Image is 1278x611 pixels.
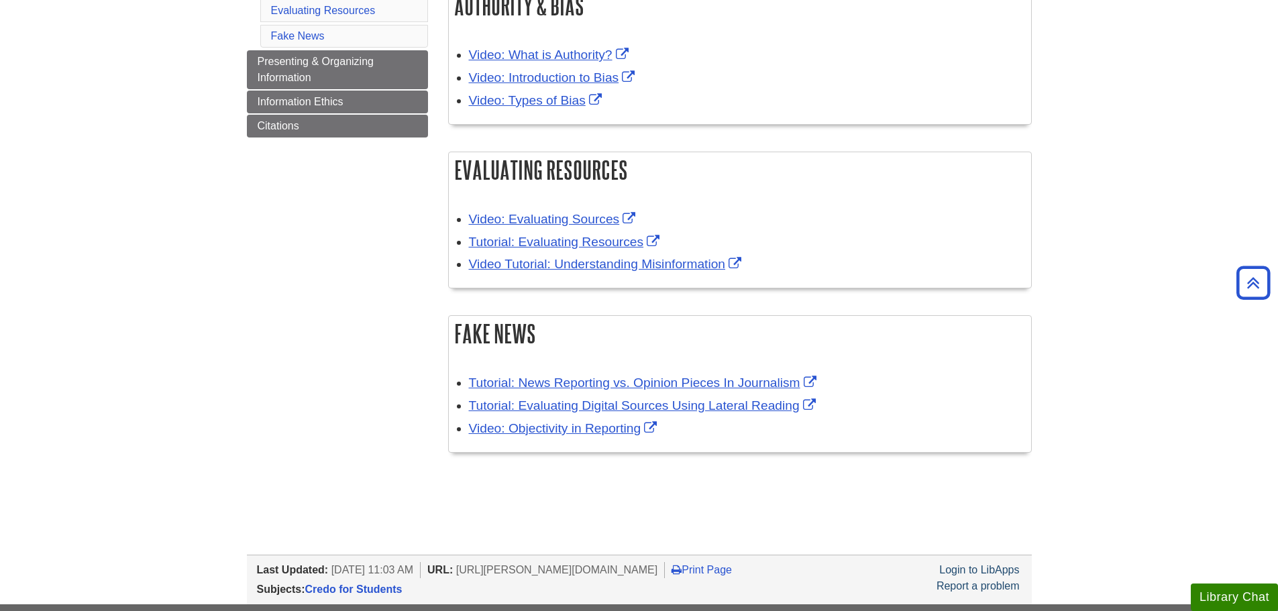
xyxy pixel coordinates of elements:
span: [DATE] 11:03 AM [331,564,413,575]
a: Link opens in new window [469,235,663,249]
a: Link opens in new window [469,257,745,271]
span: Last Updated: [257,564,329,575]
span: URL: [427,564,453,575]
a: Credo for Students [305,584,403,595]
h2: Fake News [449,316,1031,351]
a: Presenting & Organizing Information [247,50,428,89]
a: Link opens in new window [469,48,632,62]
a: Print Page [672,564,732,575]
a: Back to Top [1232,274,1275,292]
a: Link opens in new window [469,212,639,226]
a: Link opens in new window [469,398,819,412]
a: Link opens in new window [469,93,605,107]
i: Print Page [672,564,682,575]
button: Library Chat [1191,584,1278,611]
span: Presenting & Organizing Information [258,56,374,83]
a: Evaluating Resources [271,5,376,16]
h2: Evaluating Resources [449,152,1031,188]
a: Link opens in new window [469,70,639,85]
span: Subjects: [257,584,305,595]
span: Information Ethics [258,96,343,107]
a: Citations [247,115,428,137]
a: Link opens in new window [469,376,820,390]
span: Citations [258,120,299,131]
a: Link opens in new window [469,421,661,435]
a: Information Ethics [247,91,428,113]
a: Fake News [271,30,325,42]
span: [URL][PERSON_NAME][DOMAIN_NAME] [456,564,658,575]
a: Report a problem [937,580,1020,592]
a: Login to LibApps [939,564,1019,575]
